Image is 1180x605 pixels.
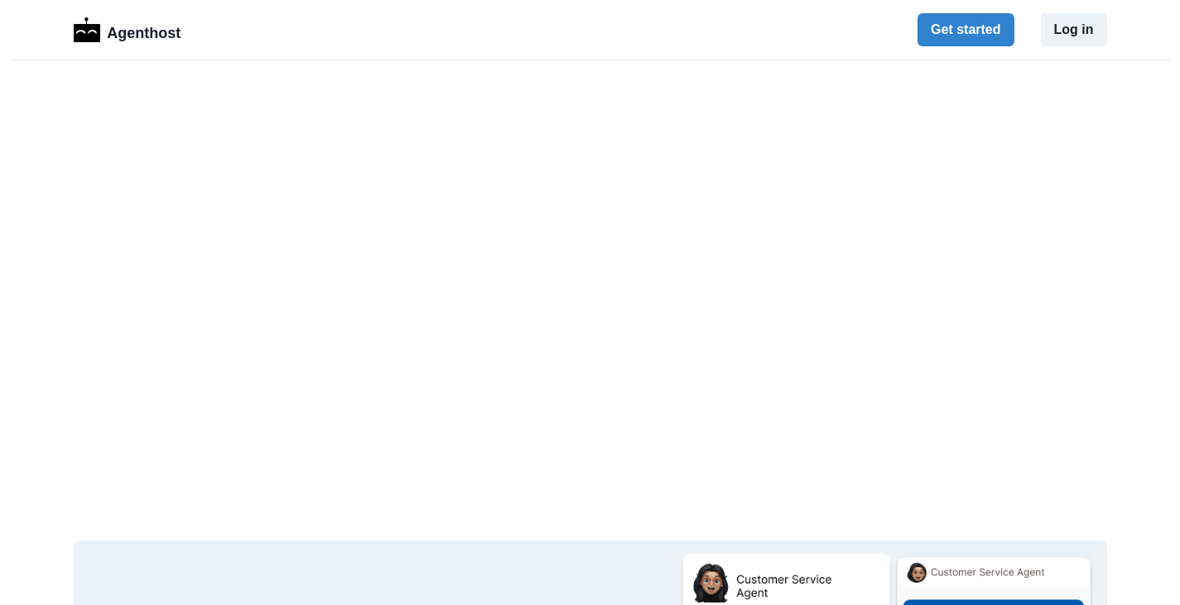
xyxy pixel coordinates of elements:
p: Agenthost [107,16,181,45]
button: Get started [918,13,1014,46]
button: Log in [1041,13,1107,46]
img: Logo [74,17,101,42]
iframe: Project Name Generator [74,94,1107,507]
a: LogoAgenthost [74,16,181,45]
